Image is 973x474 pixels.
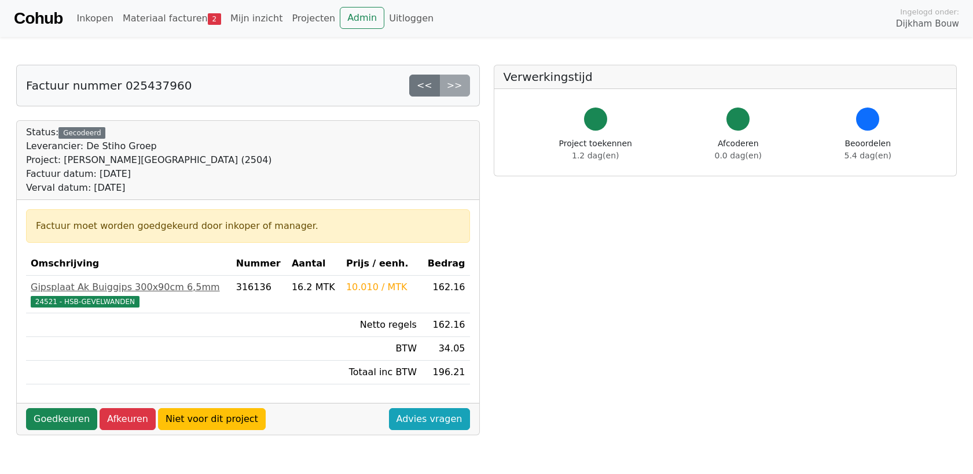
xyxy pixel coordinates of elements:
[208,13,221,25] span: 2
[715,138,762,162] div: Afcoderen
[26,139,272,153] div: Leverancier: De Stiho Groep
[409,75,440,97] a: <<
[100,408,156,430] a: Afkeuren
[346,280,417,294] div: 10.010 / MTK
[292,280,337,294] div: 16.2 MTK
[31,280,227,294] div: Gipsplaat Ak Buiggips 300x90cm 6,5mm
[287,7,340,30] a: Projecten
[36,219,460,233] div: Factuur moet worden goedgekeurd door inkoper of manager.
[26,79,192,92] h5: Factuur nummer 025437960
[421,252,470,276] th: Bedrag
[572,151,619,160] span: 1.2 dag(en)
[340,7,384,29] a: Admin
[118,7,226,30] a: Materiaal facturen2
[26,252,232,276] th: Omschrijving
[342,361,421,384] td: Totaal inc BTW
[226,7,288,30] a: Mijn inzicht
[896,17,959,31] span: Dijkham Bouw
[504,70,948,84] h5: Verwerkingstijd
[31,296,139,308] span: 24521 - HSB-GEVELWANDEN
[845,151,891,160] span: 5.4 dag(en)
[26,125,272,195] div: Status:
[384,7,438,30] a: Uitloggen
[287,252,342,276] th: Aantal
[715,151,762,160] span: 0.0 dag(en)
[342,252,421,276] th: Prijs / eenh.
[14,5,63,32] a: Cohub
[342,313,421,337] td: Netto regels
[900,6,959,17] span: Ingelogd onder:
[72,7,118,30] a: Inkopen
[26,167,272,181] div: Factuur datum: [DATE]
[26,181,272,195] div: Verval datum: [DATE]
[559,138,632,162] div: Project toekennen
[845,138,891,162] div: Beoordelen
[421,337,470,361] td: 34.05
[31,280,227,308] a: Gipsplaat Ak Buiggips 300x90cm 6,5mm24521 - HSB-GEVELWANDEN
[26,408,97,430] a: Goedkeuren
[26,153,272,167] div: Project: [PERSON_NAME][GEOGRAPHIC_DATA] (2504)
[421,313,470,337] td: 162.16
[232,252,287,276] th: Nummer
[421,276,470,313] td: 162.16
[389,408,470,430] a: Advies vragen
[232,276,287,313] td: 316136
[421,361,470,384] td: 196.21
[58,127,105,139] div: Gecodeerd
[158,408,266,430] a: Niet voor dit project
[342,337,421,361] td: BTW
